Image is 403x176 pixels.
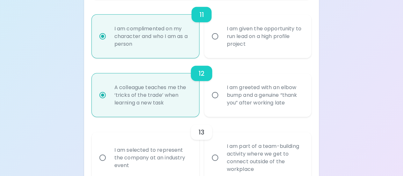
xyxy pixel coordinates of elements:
div: I am given the opportunity to run lead on a high profile project [222,17,308,56]
div: choice-group-check [92,58,312,117]
h6: 12 [198,68,205,79]
div: I am complimented on my character and who I am as a person [109,17,196,56]
h6: 13 [198,127,205,137]
div: I am greeted with an elbow bump and a genuine “thank you” after working late [222,76,308,114]
h6: 11 [199,10,204,20]
div: A colleague teaches me the ‘tricks of the trade’ when learning a new task [109,76,196,114]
